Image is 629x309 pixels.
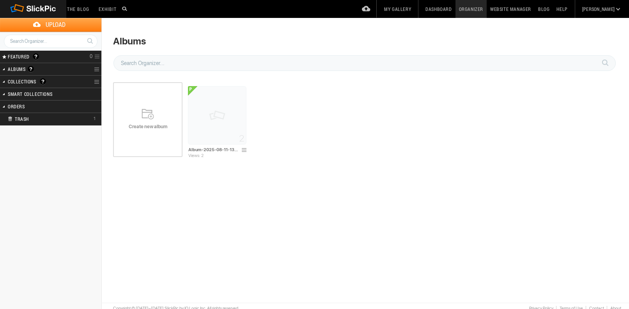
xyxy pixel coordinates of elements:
[113,36,146,47] div: Albums
[8,88,73,100] h2: Smart Collections
[188,153,204,158] span: Views: 2
[188,86,197,95] u: <b>Public Album</b>
[188,146,239,153] input: Album-2025-08-11-1325
[8,101,73,112] h2: Orders
[113,124,182,130] span: Create new album
[8,63,73,75] h2: Albums
[188,86,246,145] img: pix.gif
[8,76,73,87] h2: Collections
[113,55,616,71] input: Search Organizer...
[121,4,130,13] input: Search photos on SlickPic...
[83,34,97,48] a: Search
[8,113,80,125] h2: Trash
[9,18,101,32] span: Upload
[94,76,101,87] a: Collection Options
[5,53,30,60] span: FEATURED
[239,135,244,141] span: 2
[4,35,97,48] input: Search Organizer...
